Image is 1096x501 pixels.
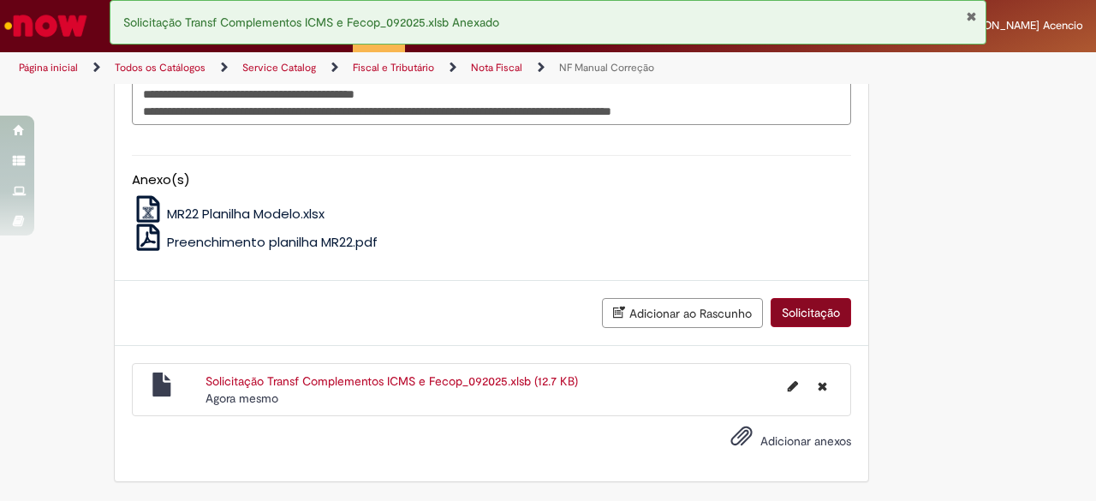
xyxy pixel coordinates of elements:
span: Adicionar anexos [760,433,851,449]
button: Fechar Notificação [966,9,977,23]
img: ServiceNow [2,9,90,43]
a: NF Manual Correção [559,61,654,75]
span: Solicitação Transf Complementos ICMS e Fecop_092025.xlsb Anexado [123,15,499,30]
a: Todos os Catálogos [115,61,205,75]
span: [PERSON_NAME] Acencio [953,18,1083,33]
textarea: Descrição [132,45,851,125]
button: Excluir Solicitação Transf Complementos ICMS e Fecop_092025.xlsb [807,373,837,400]
a: MR22 Planilha Modelo.xlsx [132,205,325,223]
button: Adicionar anexos [726,420,757,460]
a: Preenchimento planilha MR22.pdf [132,233,378,251]
span: MR22 Planilha Modelo.xlsx [167,205,325,223]
span: Agora mesmo [205,391,278,406]
a: Fiscal e Tributário [353,61,434,75]
a: Nota Fiscal [471,61,522,75]
a: Página inicial [19,61,78,75]
a: Service Catalog [242,61,316,75]
time: 01/10/2025 09:56:24 [205,391,278,406]
button: Adicionar ao Rascunho [602,298,763,328]
button: Solicitação [771,298,851,327]
a: Solicitação Transf Complementos ICMS e Fecop_092025.xlsb (12.7 KB) [205,373,578,389]
ul: Trilhas de página [13,52,718,84]
span: Preenchimento planilha MR22.pdf [167,233,378,251]
button: Editar nome de arquivo Solicitação Transf Complementos ICMS e Fecop_092025.xlsb [777,373,808,400]
h5: Anexo(s) [132,173,851,188]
